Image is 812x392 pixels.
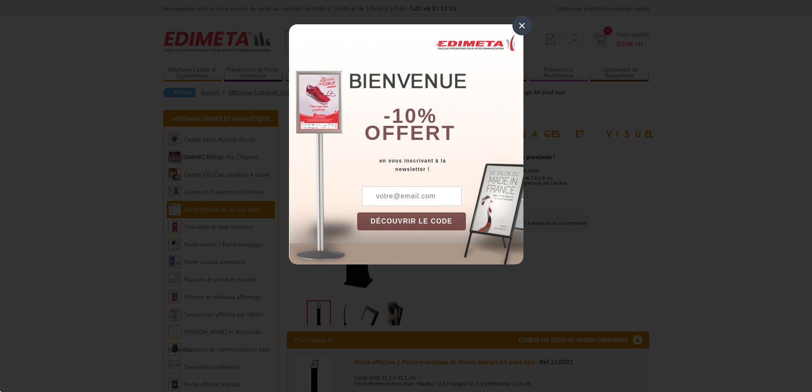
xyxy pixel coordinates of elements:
[362,186,462,206] input: votre@email.com
[364,122,456,144] font: offert
[512,16,532,35] div: ×
[384,105,437,127] b: -10%
[357,157,523,174] div: en vous inscrivant à la newsletter !
[357,212,466,230] button: DÉCOUVRIR LE CODE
